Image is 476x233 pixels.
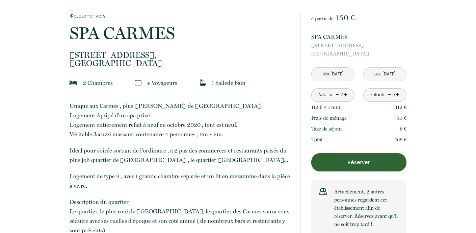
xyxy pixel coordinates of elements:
[311,114,347,122] p: Frais de ménage
[395,103,406,111] p: 112 €
[319,188,327,195] img: users
[70,25,291,42] p: SPA CARMES
[397,114,406,122] p: 50 €
[70,51,291,67] p: [GEOGRAPHIC_DATA]
[311,125,342,133] p: Taxe de séjour
[175,79,177,86] span: s
[70,12,291,20] a: Retourner vers
[311,153,406,171] button: Réserver
[311,16,334,22] span: à partir de
[70,171,291,190] p: Logement de type 2 , avec 1 grande chambre séparée et un lit en mezannine dans la pièce à vivre.
[370,92,386,98] div: Enfants
[311,42,406,50] span: [STREET_ADDRESS],
[312,68,354,81] input: Arrivée
[110,79,113,86] span: s
[364,68,406,81] input: Départ
[147,78,177,88] p: 4 Voyageur
[340,92,343,98] div: 2
[400,125,406,133] p: 6 €
[70,101,291,139] p: Unique aux Carmes , plus [PERSON_NAME] de [GEOGRAPHIC_DATA]. Logement équipé d'un spa privé. Loge...
[311,42,406,58] p: [GEOGRAPHIC_DATA]
[311,32,406,42] p: SPA CARMES
[70,146,291,165] p: Ideal pour soirée sortant de l'ordinaire , à 2 pas des commerces et restaurants prisés du plus jo...
[392,92,395,98] div: 0
[395,90,399,100] a: +
[70,51,291,59] span: [STREET_ADDRESS],
[212,78,245,88] p: 1 Salle de bain
[388,90,391,100] a: -
[135,79,141,86] img: guests
[395,136,406,144] p: 168 €
[334,188,398,228] p: Actuellement, 2 autres personnes regardent cet établissement afin de réserver. Réservez avant qu’...
[314,158,404,166] p: Réserver
[311,103,340,111] p: 112 € × 1 nuit
[311,136,322,144] p: Total
[336,13,355,22] span: 150 €
[83,78,113,88] p: 2 Chambre
[336,90,339,100] a: -
[343,90,347,100] a: +
[318,92,334,98] div: Adultes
